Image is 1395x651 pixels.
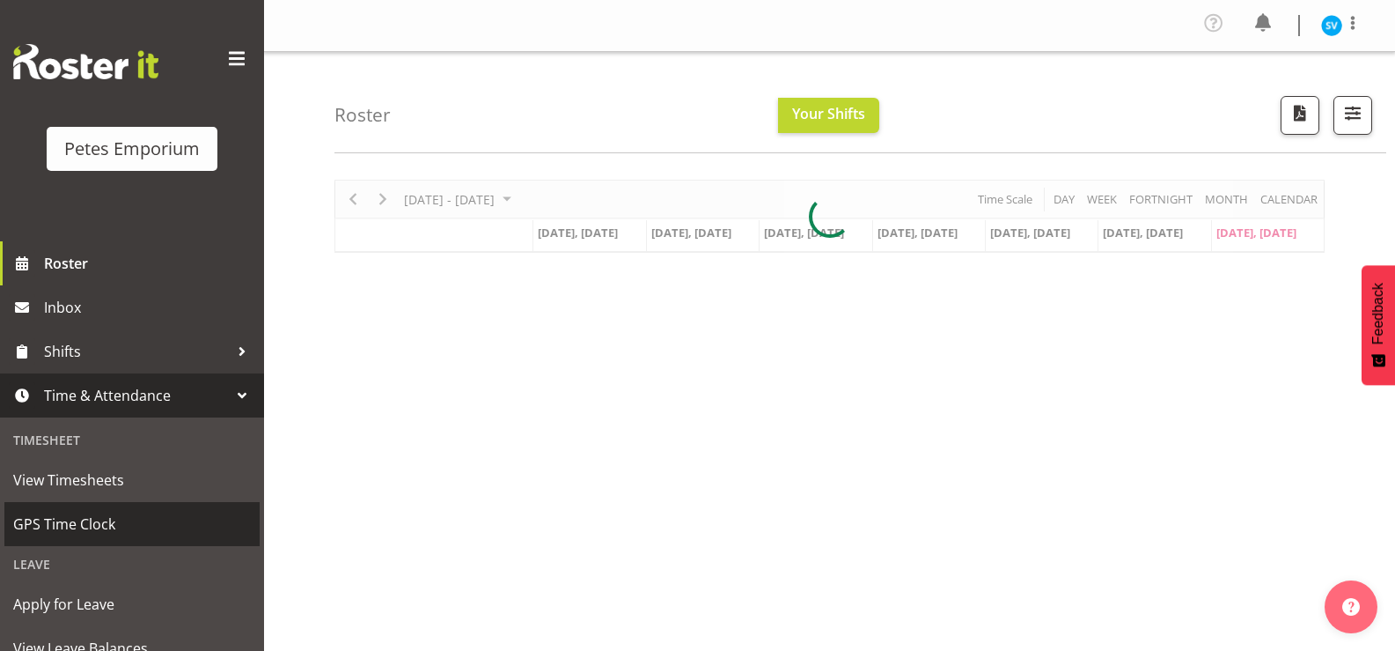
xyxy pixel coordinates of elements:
a: View Timesheets [4,458,260,502]
img: sasha-vandervalk6911.jpg [1321,15,1342,36]
span: Inbox [44,294,255,321]
div: Timesheet [4,422,260,458]
span: GPS Time Clock [13,511,251,537]
button: Filter Shifts [1333,96,1372,135]
span: View Timesheets [13,467,251,493]
button: Feedback - Show survey [1362,265,1395,385]
div: Petes Emporium [64,136,200,162]
img: Rosterit website logo [13,44,158,79]
button: Your Shifts [778,98,879,133]
div: Leave [4,546,260,582]
span: Apply for Leave [13,591,251,618]
img: help-xxl-2.png [1342,598,1360,616]
a: GPS Time Clock [4,502,260,546]
span: Your Shifts [792,104,865,123]
span: Feedback [1370,283,1386,344]
a: Apply for Leave [4,582,260,626]
h4: Roster [334,105,391,125]
button: Download a PDF of the roster according to the set date range. [1281,96,1319,135]
span: Roster [44,250,255,277]
span: Shifts [44,338,229,365]
span: Time & Attendance [44,382,229,409]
